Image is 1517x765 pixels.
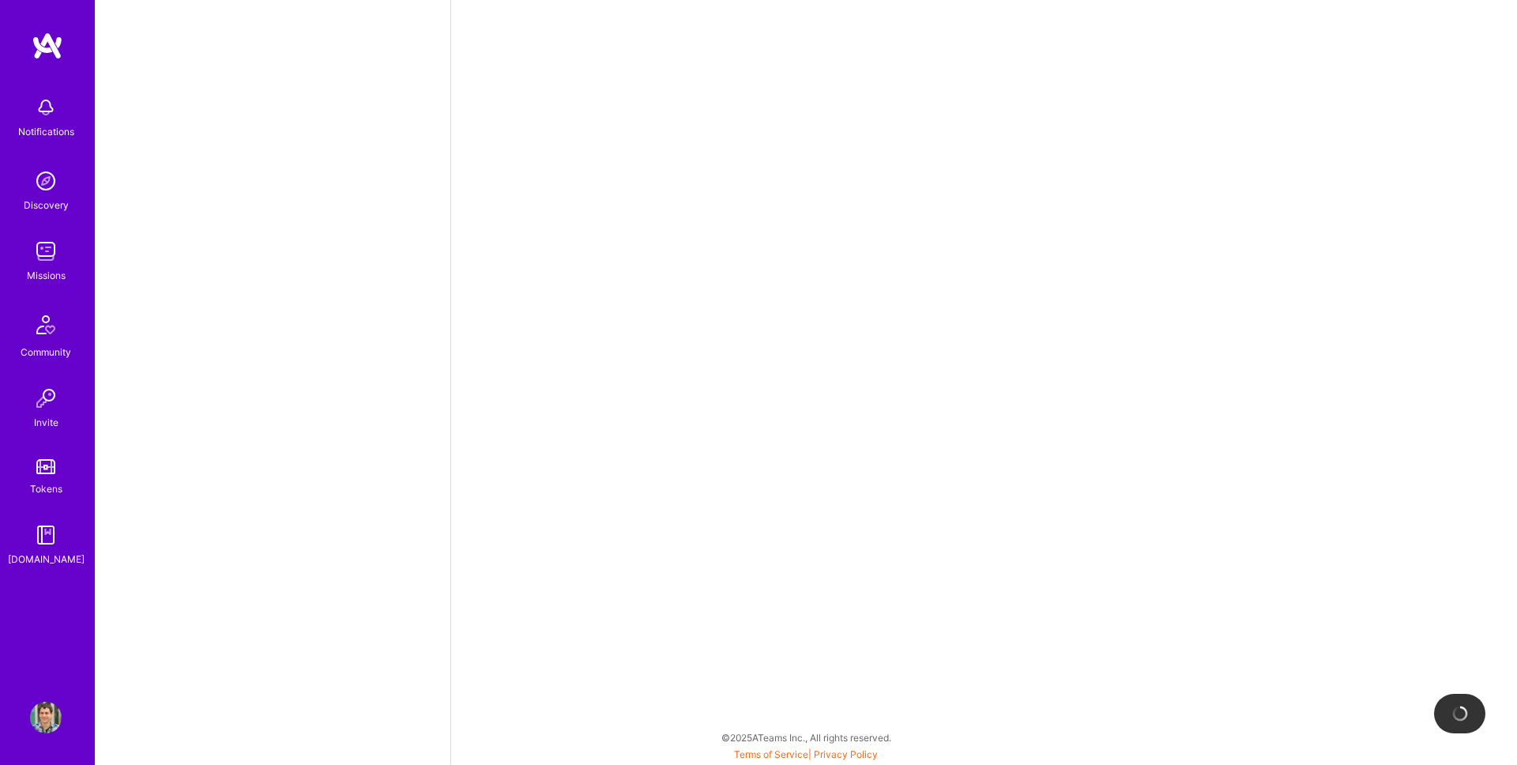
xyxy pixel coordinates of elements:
img: discovery [30,165,62,197]
img: teamwork [30,236,62,267]
div: Community [21,344,71,360]
img: guide book [30,519,62,551]
img: Community [27,306,65,344]
img: Invite [30,382,62,414]
div: Notifications [18,123,74,140]
div: Missions [27,267,66,284]
div: Invite [34,414,58,431]
img: loading [1452,706,1468,722]
div: [DOMAIN_NAME] [8,551,85,567]
a: User Avatar [26,702,66,733]
div: Tokens [30,480,62,497]
div: Discovery [24,197,69,213]
div: © 2025 ATeams Inc., All rights reserved. [95,718,1517,757]
span: | [734,748,878,760]
img: logo [32,32,63,60]
img: bell [30,92,62,123]
img: tokens [36,459,55,474]
a: Privacy Policy [814,748,878,760]
a: Terms of Service [734,748,808,760]
img: User Avatar [30,702,62,733]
